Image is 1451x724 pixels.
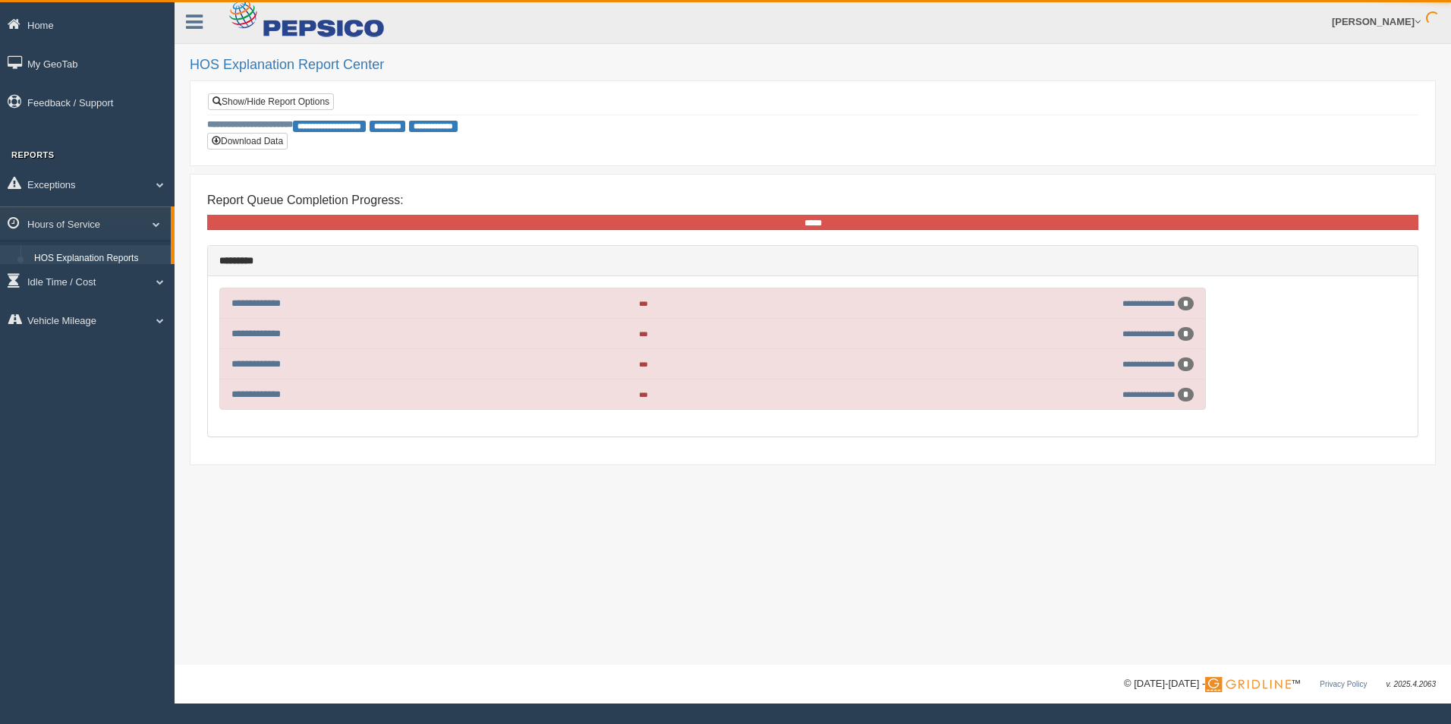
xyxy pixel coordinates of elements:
div: © [DATE]-[DATE] - ™ [1124,676,1436,692]
a: Show/Hide Report Options [208,93,334,110]
span: v. 2025.4.2063 [1386,680,1436,688]
img: Gridline [1205,677,1291,692]
h4: Report Queue Completion Progress: [207,194,1418,207]
a: HOS Explanation Reports [27,245,171,272]
h2: HOS Explanation Report Center [190,58,1436,73]
a: Privacy Policy [1320,680,1367,688]
button: Download Data [207,133,288,150]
